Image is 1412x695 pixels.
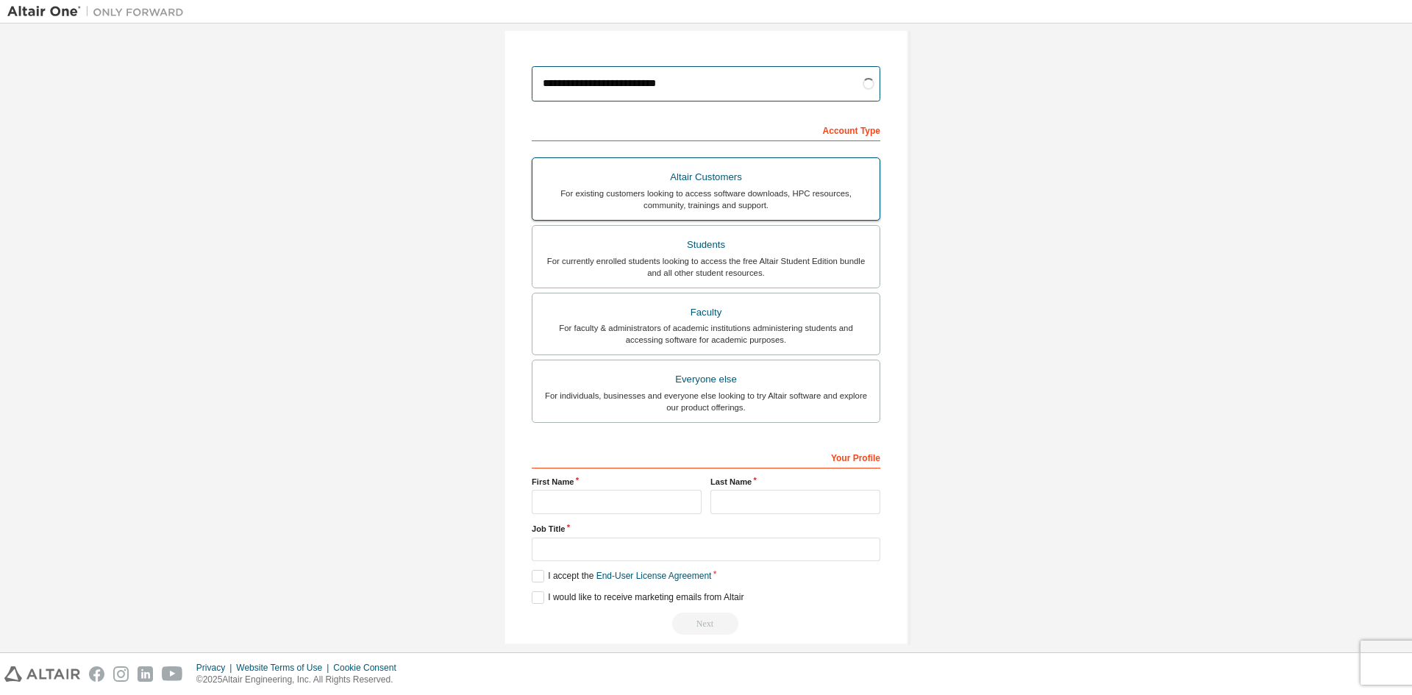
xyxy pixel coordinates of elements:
[541,369,871,390] div: Everyone else
[541,302,871,323] div: Faculty
[113,666,129,682] img: instagram.svg
[541,235,871,255] div: Students
[541,390,871,413] div: For individuals, businesses and everyone else looking to try Altair software and explore our prod...
[532,570,711,582] label: I accept the
[89,666,104,682] img: facebook.svg
[162,666,183,682] img: youtube.svg
[4,666,80,682] img: altair_logo.svg
[333,662,404,674] div: Cookie Consent
[532,445,880,468] div: Your Profile
[196,662,236,674] div: Privacy
[532,476,702,488] label: First Name
[532,591,744,604] label: I would like to receive marketing emails from Altair
[541,322,871,346] div: For faculty & administrators of academic institutions administering students and accessing softwa...
[532,523,880,535] label: Job Title
[541,188,871,211] div: For existing customers looking to access software downloads, HPC resources, community, trainings ...
[7,4,191,19] img: Altair One
[196,674,405,686] p: © 2025 Altair Engineering, Inc. All Rights Reserved.
[236,662,333,674] div: Website Terms of Use
[596,571,712,581] a: End-User License Agreement
[532,118,880,141] div: Account Type
[710,476,880,488] label: Last Name
[138,666,153,682] img: linkedin.svg
[532,613,880,635] div: Please wait while checking email ...
[541,167,871,188] div: Altair Customers
[541,255,871,279] div: For currently enrolled students looking to access the free Altair Student Edition bundle and all ...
